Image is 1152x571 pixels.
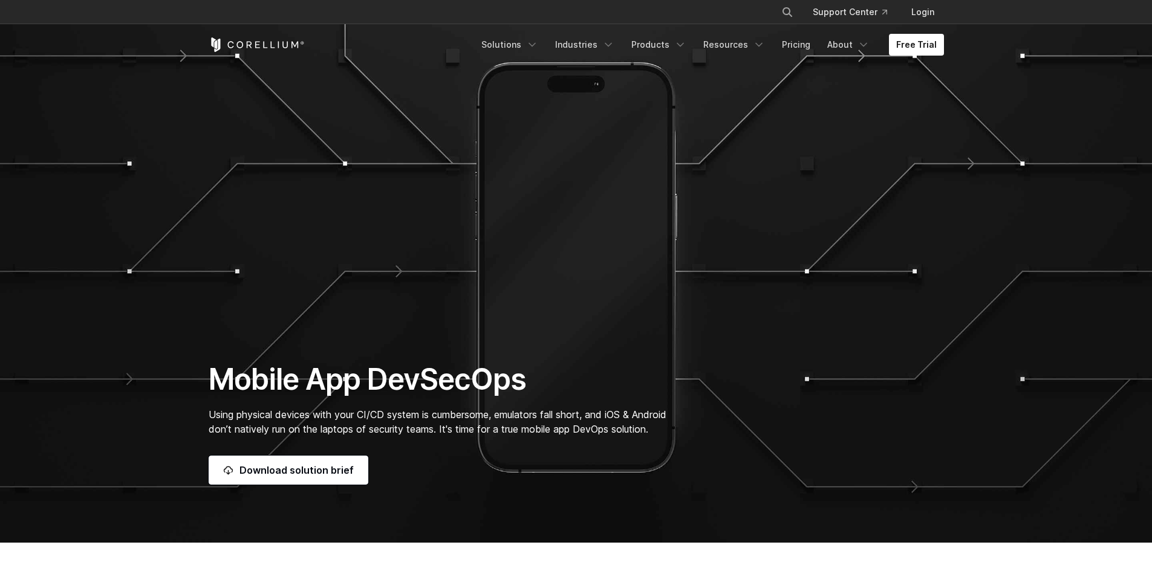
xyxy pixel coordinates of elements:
a: Pricing [775,34,818,56]
a: Login [902,1,944,23]
a: Free Trial [889,34,944,56]
span: Using physical devices with your CI/CD system is cumbersome, emulators fall short, and iOS & Andr... [209,408,666,435]
div: Navigation Menu [474,34,944,56]
button: Search [776,1,798,23]
a: Solutions [474,34,545,56]
div: Navigation Menu [767,1,944,23]
a: About [820,34,877,56]
a: Corellium Home [209,37,305,52]
a: Industries [548,34,622,56]
h1: Mobile App DevSecOps [209,361,691,398]
a: Products [624,34,694,56]
a: Download solution brief [209,456,368,485]
a: Support Center [803,1,897,23]
a: Resources [696,34,772,56]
